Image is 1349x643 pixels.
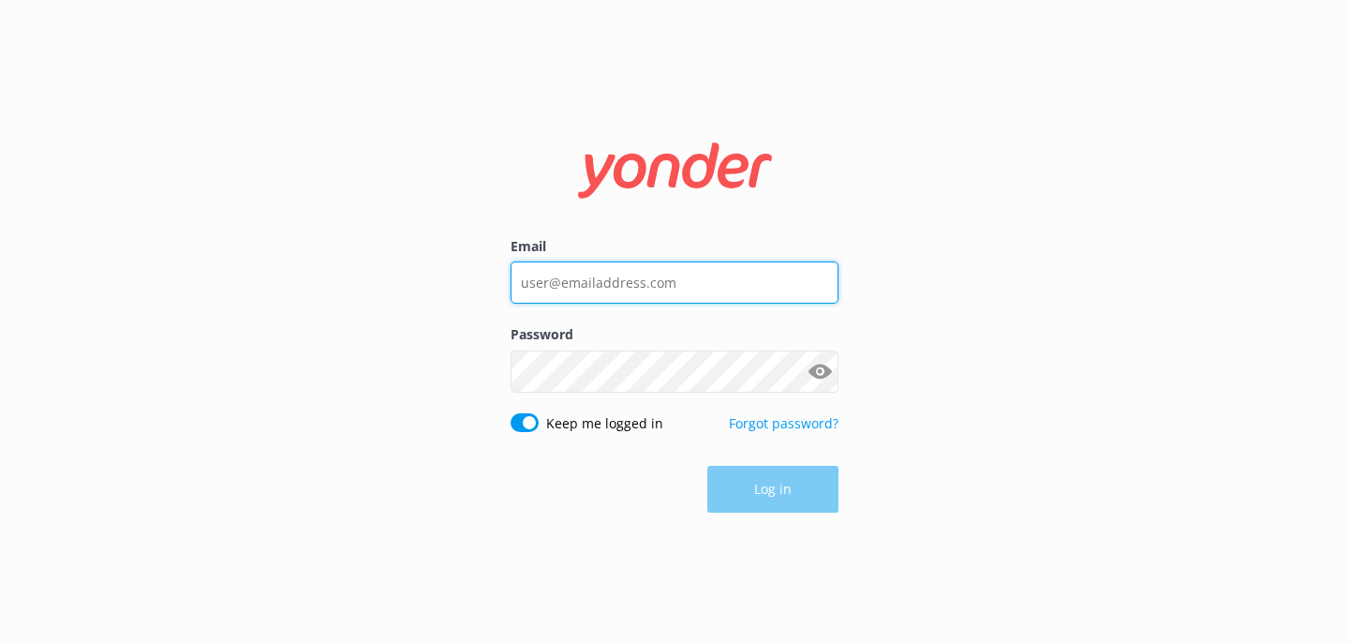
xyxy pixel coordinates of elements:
label: Email [511,236,838,257]
input: user@emailaddress.com [511,262,838,304]
button: Show password [801,352,838,390]
a: Forgot password? [729,414,838,432]
label: Password [511,324,838,345]
label: Keep me logged in [546,413,663,434]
